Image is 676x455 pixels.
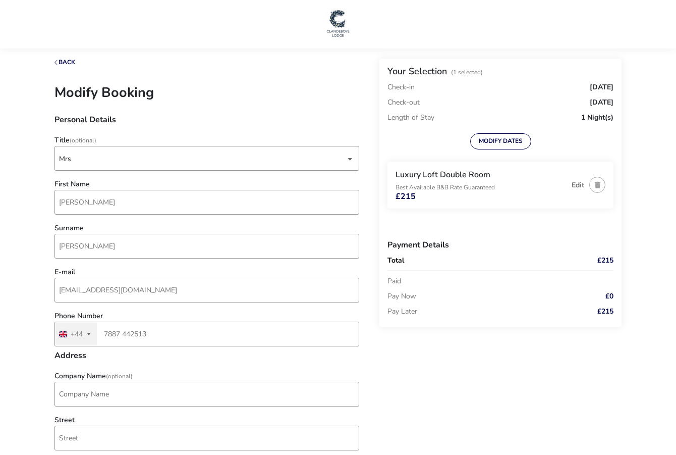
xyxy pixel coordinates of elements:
p: Length of Stay [387,110,434,125]
h2: Your Selection [387,65,447,77]
span: 1 Night(s) [581,114,613,121]
label: Title [54,137,96,144]
button: Selected country [55,322,97,346]
span: [DATE] [590,99,613,106]
div: MODIFY DATES [387,133,613,149]
input: firstName [54,190,359,215]
h1: Modify Booking [54,78,359,112]
p: Paid [387,274,568,289]
span: (Optional) [70,136,96,144]
span: £0 [605,293,613,300]
p: Check-out [387,95,420,110]
span: £215 [597,308,613,315]
p: Pay Now [387,289,568,304]
span: [DATE] [590,84,613,91]
label: Surname [54,225,84,232]
p: Check-in [387,84,415,91]
h3: Luxury Loft Double Room [396,170,567,180]
h3: Address [54,351,359,368]
span: (Optional) [106,372,133,380]
button: Edit [572,181,584,189]
div: +44 [71,331,83,338]
p-dropdown: Title [54,154,359,164]
div: Mrs [59,146,346,171]
img: Main Website [325,8,351,38]
span: [object Object] [59,146,346,170]
p: Pay Later [387,304,568,319]
span: (1 Selected) [451,68,483,76]
label: E-mail [54,269,75,276]
input: Phone Number [54,322,359,346]
label: Phone Number [54,313,103,320]
label: Company Name [54,373,133,380]
h3: Payment Details [387,233,613,257]
button: Back [54,59,75,66]
input: street [54,426,359,450]
input: company [54,382,359,407]
input: email [54,278,359,302]
label: First Name [54,181,90,188]
p: Total [387,257,568,264]
button: MODIFY DATES [470,133,531,149]
span: £215 [597,257,613,264]
label: Street [54,417,75,424]
input: surname [54,234,359,259]
span: £215 [396,192,416,200]
h3: Personal Details [54,116,359,132]
p: Best Available B&B Rate Guaranteed [396,184,567,190]
div: dropdown trigger [348,149,353,169]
